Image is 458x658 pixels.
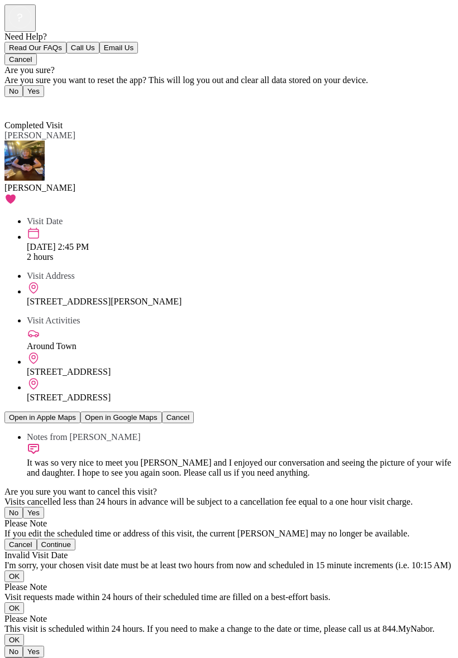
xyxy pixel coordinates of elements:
span: Back [11,100,30,110]
button: Yes [23,507,44,519]
div: [STREET_ADDRESS][PERSON_NAME] [27,297,454,307]
div: Visits cancelled less than 24 hours in advance will be subject to a cancellation fee equal to a o... [4,497,454,507]
div: [STREET_ADDRESS] [27,393,454,403]
span: Notes from [PERSON_NAME] [27,432,141,442]
span: Completed Visit [4,120,63,130]
div: Around Town [27,341,454,351]
div: Are you sure? [4,65,454,75]
div: 2 hours [27,252,454,262]
span: Visit Date [27,216,63,226]
div: [STREET_ADDRESS] [27,367,454,377]
div: [DATE] 2:45 PM [27,242,454,252]
div: [PERSON_NAME] [4,183,454,193]
button: Cancel [4,54,37,65]
div: Please Note [4,519,454,529]
div: Invalid Visit Date [4,550,454,560]
span: Visit Address [27,271,75,280]
button: No [4,507,23,519]
span: [PERSON_NAME] [4,130,75,140]
div: Visit requests made within 24 hours of their scheduled time are filled on a best-effort basis. [4,592,454,602]
button: Call Us [66,42,99,54]
button: OK [4,570,24,582]
span: Visit Activities [27,316,80,325]
button: OK [4,634,24,646]
div: Are you sure you want to cancel this visit? [4,487,454,497]
div: Are you sure you want to reset the app? This will log you out and clear all data stored on your d... [4,75,454,85]
button: Yes [23,646,44,657]
button: No [4,646,23,657]
div: I'm sorry, your chosen visit date must be at least two hours from now and scheduled in 15 minute ... [4,560,454,570]
a: Back [4,100,30,110]
button: Open in Apple Maps [4,412,80,423]
button: No [4,85,23,97]
button: Continue [37,539,75,550]
button: Open in Google Maps [80,412,162,423]
div: This visit is scheduled within 24 hours. If you need to make a change to the date or time, please... [4,624,454,634]
div: It was so very nice to meet you [PERSON_NAME] and I enjoyed our conversation and seeing the pictu... [27,458,454,478]
button: Cancel [4,539,37,550]
div: If you edit the scheduled time or address of this visit, the current [PERSON_NAME] may no longer ... [4,529,454,539]
div: Need Help? [4,32,454,42]
button: Cancel [162,412,194,423]
button: Read Our FAQs [4,42,66,54]
button: Email Us [99,42,138,54]
img: avatar [4,141,45,181]
button: Yes [23,85,44,97]
div: Please Note [4,614,454,624]
div: Please Note [4,582,454,592]
button: OK [4,602,24,614]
